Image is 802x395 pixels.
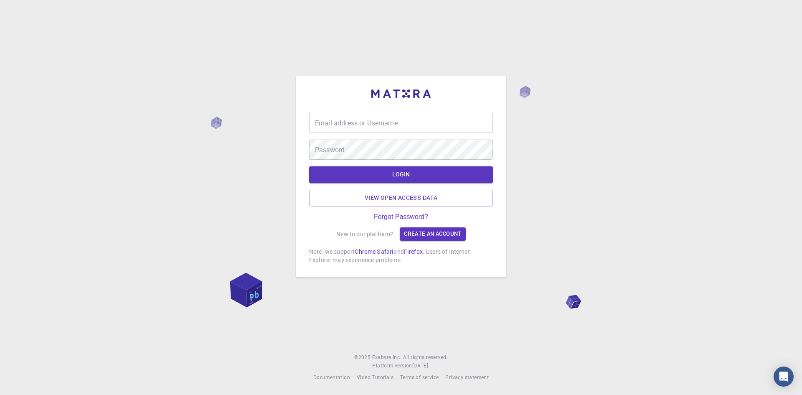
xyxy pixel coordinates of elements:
[445,373,489,382] a: Privacy statement
[377,247,393,255] a: Safari
[400,374,439,380] span: Terms of service
[372,354,401,360] span: Exabyte Inc.
[372,353,401,362] a: Exabyte Inc.
[357,374,393,380] span: Video Tutorials
[355,247,376,255] a: Chrome
[374,213,428,221] a: Forgot Password?
[309,190,493,206] a: View open access data
[400,373,439,382] a: Terms of service
[400,227,465,241] a: Create an account
[354,353,372,362] span: © 2025
[309,247,493,264] p: Note: we support , and . Users of Internet Explorer may experience problems.
[372,362,412,370] span: Platform version
[313,373,350,382] a: Documentation
[309,166,493,183] button: LOGIN
[404,247,423,255] a: Firefox
[313,374,350,380] span: Documentation
[403,353,448,362] span: All rights reserved.
[412,362,430,369] span: [DATE] .
[445,374,489,380] span: Privacy statement
[336,230,393,238] p: New to our platform?
[774,367,794,387] div: Open Intercom Messenger
[412,362,430,370] a: [DATE].
[357,373,393,382] a: Video Tutorials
